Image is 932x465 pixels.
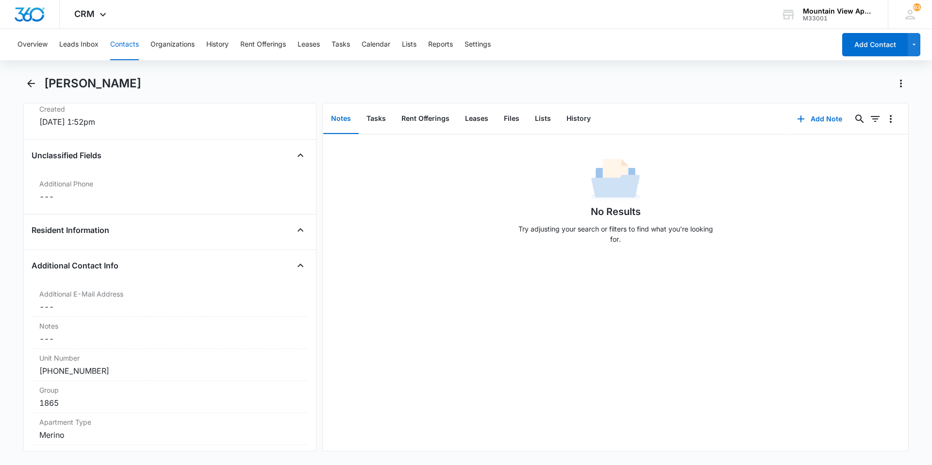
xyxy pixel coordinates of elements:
[44,76,141,91] h1: [PERSON_NAME]
[394,104,457,134] button: Rent Offerings
[39,353,300,363] label: Unit Number
[32,381,308,413] div: Group1865
[323,104,359,134] button: Notes
[74,9,95,19] span: CRM
[39,289,300,299] label: Additional E-Mail Address
[240,29,286,60] button: Rent Offerings
[893,76,909,91] button: Actions
[32,100,308,132] div: Created[DATE] 1:52pm
[428,29,453,60] button: Reports
[39,429,300,441] div: Merino
[39,301,300,313] dd: ---
[32,260,118,271] h4: Additional Contact Info
[842,33,908,56] button: Add Contact
[39,365,300,377] div: [PHONE_NUMBER]
[39,397,300,409] div: 1865
[59,29,99,60] button: Leads Inbox
[39,449,300,459] label: Vehicle #1 Information
[514,224,717,244] p: Try adjusting your search or filters to find what you’re looking for.
[457,104,496,134] button: Leases
[32,149,101,161] h4: Unclassified Fields
[293,148,308,163] button: Close
[39,333,300,345] dd: ---
[298,29,320,60] button: Leases
[913,3,921,11] div: notifications count
[465,29,491,60] button: Settings
[591,156,640,204] img: No Data
[293,258,308,273] button: Close
[787,107,852,131] button: Add Note
[559,104,599,134] button: History
[39,104,300,114] dt: Created
[39,191,300,202] dd: ---
[359,104,394,134] button: Tasks
[803,7,874,15] div: account name
[32,317,308,349] div: Notes---
[32,349,308,381] div: Unit Number[PHONE_NUMBER]
[867,111,883,127] button: Filters
[39,179,300,189] label: Additional Phone
[32,224,109,236] h4: Resident Information
[150,29,195,60] button: Organizations
[852,111,867,127] button: Search...
[293,222,308,238] button: Close
[17,29,48,60] button: Overview
[39,321,300,331] label: Notes
[110,29,139,60] button: Contacts
[883,111,899,127] button: Overflow Menu
[913,3,921,11] span: 63
[496,104,527,134] button: Files
[32,413,308,445] div: Apartment TypeMerino
[39,417,300,427] label: Apartment Type
[39,116,300,128] dd: [DATE] 1:52pm
[32,175,308,206] div: Additional Phone---
[332,29,350,60] button: Tasks
[527,104,559,134] button: Lists
[803,15,874,22] div: account id
[402,29,416,60] button: Lists
[39,385,300,395] label: Group
[23,76,38,91] button: Back
[362,29,390,60] button: Calendar
[206,29,229,60] button: History
[591,204,641,219] h1: No Results
[32,285,308,317] div: Additional E-Mail Address---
